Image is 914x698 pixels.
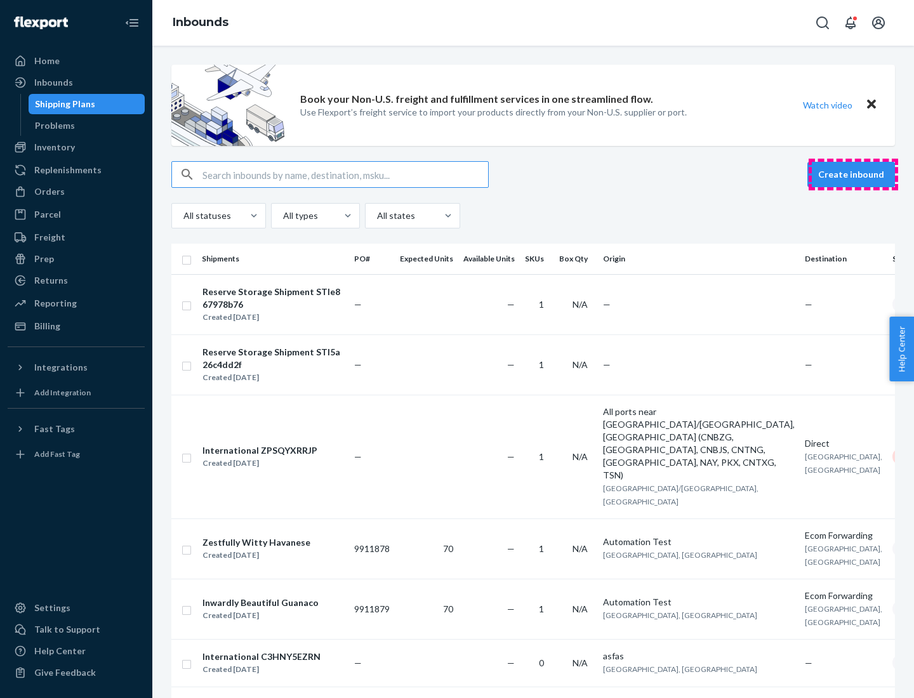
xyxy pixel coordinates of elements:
a: Returns [8,270,145,291]
span: — [507,299,515,310]
div: Add Fast Tag [34,449,80,459]
div: Integrations [34,361,88,374]
div: Ecom Forwarding [805,589,882,602]
span: 70 [443,543,453,554]
span: 1 [539,543,544,554]
button: Integrations [8,357,145,378]
button: Open account menu [866,10,891,36]
th: Shipments [197,244,349,274]
span: — [603,359,611,370]
a: Inbounds [173,15,228,29]
div: Automation Test [603,596,795,609]
input: Search inbounds by name, destination, msku... [202,162,488,187]
span: N/A [573,603,588,614]
div: Replenishments [34,164,102,176]
a: Settings [8,598,145,618]
span: 70 [443,603,453,614]
div: Returns [34,274,68,287]
div: All ports near [GEOGRAPHIC_DATA]/[GEOGRAPHIC_DATA], [GEOGRAPHIC_DATA] (CNBZG, [GEOGRAPHIC_DATA], ... [603,405,795,482]
button: Open Search Box [810,10,835,36]
div: Reserve Storage Shipment STI5a26c4dd2f [202,346,343,371]
span: — [507,543,515,554]
span: N/A [573,657,588,668]
div: Created [DATE] [202,371,343,384]
th: Origin [598,244,800,274]
a: Replenishments [8,160,145,180]
button: Give Feedback [8,662,145,683]
input: All types [282,209,283,222]
div: Ecom Forwarding [805,529,882,542]
th: Available Units [458,244,520,274]
input: All statuses [182,209,183,222]
div: Add Integration [34,387,91,398]
a: Help Center [8,641,145,661]
th: PO# [349,244,395,274]
a: Freight [8,227,145,247]
img: Flexport logo [14,16,68,29]
span: — [354,451,362,462]
span: 1 [539,603,544,614]
span: N/A [573,299,588,310]
span: — [354,359,362,370]
span: — [805,299,812,310]
span: — [603,299,611,310]
a: Prep [8,249,145,269]
div: Help Center [34,645,86,657]
div: Prep [34,253,54,265]
a: Talk to Support [8,619,145,640]
a: Orders [8,181,145,202]
div: Created [DATE] [202,457,317,470]
ol: breadcrumbs [162,4,239,41]
span: — [507,451,515,462]
span: — [805,657,812,668]
button: Watch video [795,96,861,114]
div: Reserve Storage Shipment STIe867978b76 [202,286,343,311]
span: N/A [573,543,588,554]
div: Created [DATE] [202,549,310,562]
td: 9911878 [349,518,395,579]
div: Created [DATE] [202,609,319,622]
span: [GEOGRAPHIC_DATA], [GEOGRAPHIC_DATA] [603,550,757,560]
span: 0 [539,657,544,668]
div: Orders [34,185,65,198]
div: Billing [34,320,60,333]
span: — [354,299,362,310]
div: Direct [805,437,882,450]
td: 9911879 [349,579,395,639]
div: Home [34,55,60,67]
div: Inventory [34,141,75,154]
a: Add Fast Tag [8,444,145,464]
div: Automation Test [603,536,795,548]
span: [GEOGRAPHIC_DATA]/[GEOGRAPHIC_DATA], [GEOGRAPHIC_DATA] [603,484,758,506]
th: Expected Units [395,244,458,274]
button: Fast Tags [8,419,145,439]
a: Shipping Plans [29,94,145,114]
div: Problems [35,119,75,132]
div: Reporting [34,297,77,310]
span: — [507,359,515,370]
button: Close Navigation [119,10,145,36]
div: asfas [603,650,795,662]
div: Give Feedback [34,666,96,679]
span: — [507,603,515,614]
a: Billing [8,316,145,336]
th: SKUs [520,244,554,274]
span: N/A [573,359,588,370]
span: 1 [539,451,544,462]
div: Zestfully Witty Havanese [202,536,310,549]
div: Inwardly Beautiful Guanaco [202,596,319,609]
span: [GEOGRAPHIC_DATA], [GEOGRAPHIC_DATA] [805,604,882,627]
span: N/A [573,451,588,462]
button: Open notifications [838,10,863,36]
div: Freight [34,231,65,244]
a: Home [8,51,145,71]
button: Close [863,96,880,114]
span: 1 [539,359,544,370]
div: Fast Tags [34,423,75,435]
span: — [354,657,362,668]
th: Destination [800,244,887,274]
div: Parcel [34,208,61,221]
span: 1 [539,299,544,310]
input: All states [376,209,377,222]
div: Created [DATE] [202,663,321,676]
